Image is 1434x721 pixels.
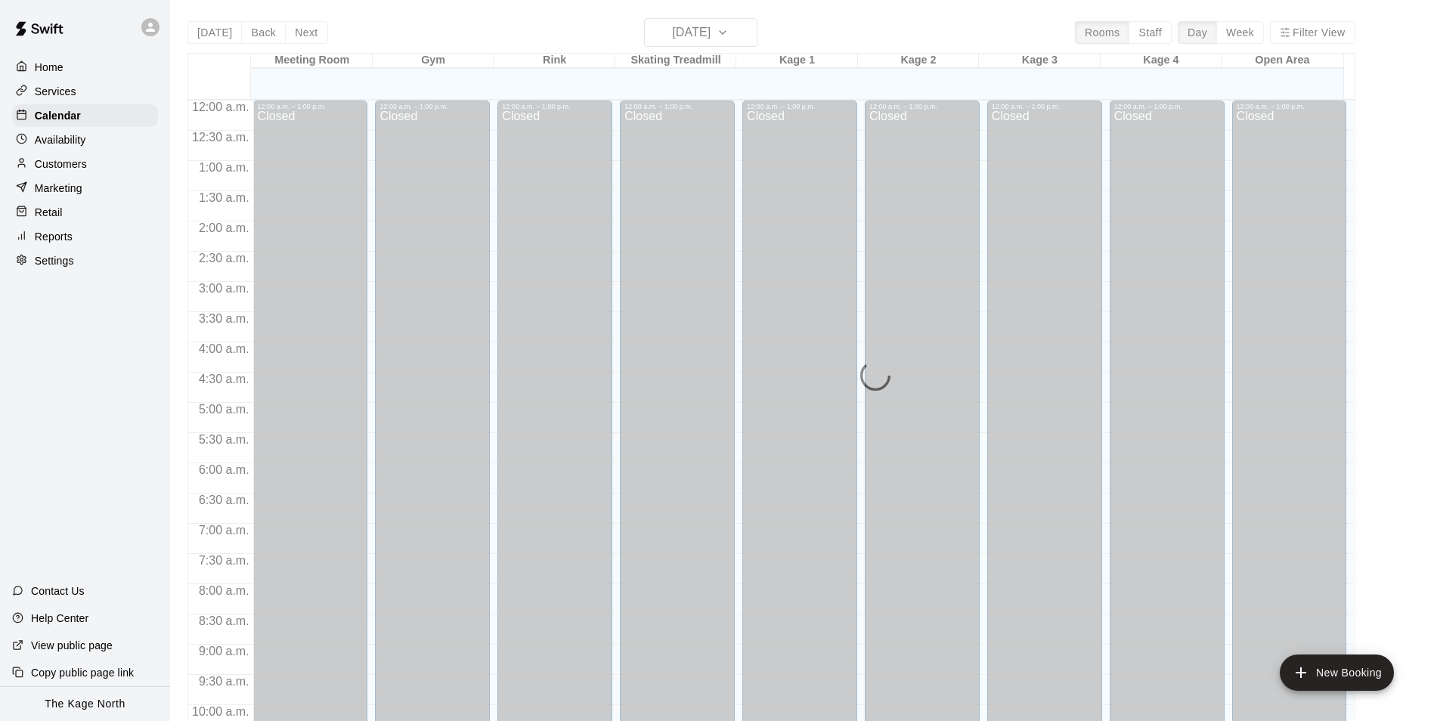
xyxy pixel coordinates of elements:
p: View public page [31,638,113,653]
p: Home [35,60,63,75]
p: Copy public page link [31,665,134,680]
p: Settings [35,253,74,268]
span: 6:00 a.m. [195,463,253,476]
span: 12:30 a.m. [188,131,253,144]
p: Marketing [35,181,82,196]
div: 12:00 a.m. – 1:00 p.m. [869,103,975,110]
span: 4:00 a.m. [195,342,253,355]
div: 12:00 a.m. – 1:00 p.m. [992,103,1098,110]
a: Home [12,56,158,79]
span: 3:30 a.m. [195,312,253,325]
span: 2:00 a.m. [195,221,253,234]
p: The Kage North [45,696,125,712]
div: Open Area [1222,54,1343,68]
span: 5:00 a.m. [195,403,253,416]
a: Settings [12,249,158,272]
span: 6:30 a.m. [195,494,253,506]
p: Retail [35,205,63,220]
div: Skating Treadmill [615,54,736,68]
div: 12:00 a.m. – 1:00 p.m. [379,103,485,110]
p: Services [35,84,76,99]
div: Kage 2 [858,54,979,68]
div: Kage 3 [979,54,1100,68]
div: Gym [373,54,494,68]
span: 5:30 a.m. [195,433,253,446]
span: 9:30 a.m. [195,675,253,688]
a: Reports [12,225,158,248]
span: 7:00 a.m. [195,524,253,537]
p: Contact Us [31,583,85,599]
a: Services [12,80,158,103]
a: Customers [12,153,158,175]
div: 12:00 a.m. – 1:00 p.m. [258,103,364,110]
span: 9:00 a.m. [195,645,253,658]
p: Customers [35,156,87,172]
span: 4:30 a.m. [195,373,253,385]
span: 3:00 a.m. [195,282,253,295]
div: 12:00 a.m. – 1:00 p.m. [502,103,608,110]
div: 12:00 a.m. – 1:00 p.m. [1114,103,1220,110]
div: Kage 4 [1101,54,1222,68]
span: 1:30 a.m. [195,191,253,204]
a: Availability [12,128,158,151]
span: 8:30 a.m. [195,614,253,627]
p: Availability [35,132,86,147]
div: Rink [494,54,615,68]
a: Retail [12,201,158,224]
span: 8:00 a.m. [195,584,253,597]
span: 10:00 a.m. [188,705,253,718]
p: Help Center [31,611,88,626]
span: 12:00 a.m. [188,101,253,113]
span: 1:00 a.m. [195,161,253,174]
span: 7:30 a.m. [195,554,253,567]
p: Reports [35,229,73,244]
a: Marketing [12,177,158,200]
p: Calendar [35,108,81,123]
div: 12:00 a.m. – 1:00 p.m. [624,103,730,110]
div: Meeting Room [251,54,372,68]
span: 2:30 a.m. [195,252,253,265]
a: Calendar [12,104,158,127]
button: add [1280,654,1394,691]
div: 12:00 a.m. – 1:00 p.m. [1237,103,1343,110]
div: Kage 1 [736,54,857,68]
div: 12:00 a.m. – 1:00 p.m. [747,103,853,110]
